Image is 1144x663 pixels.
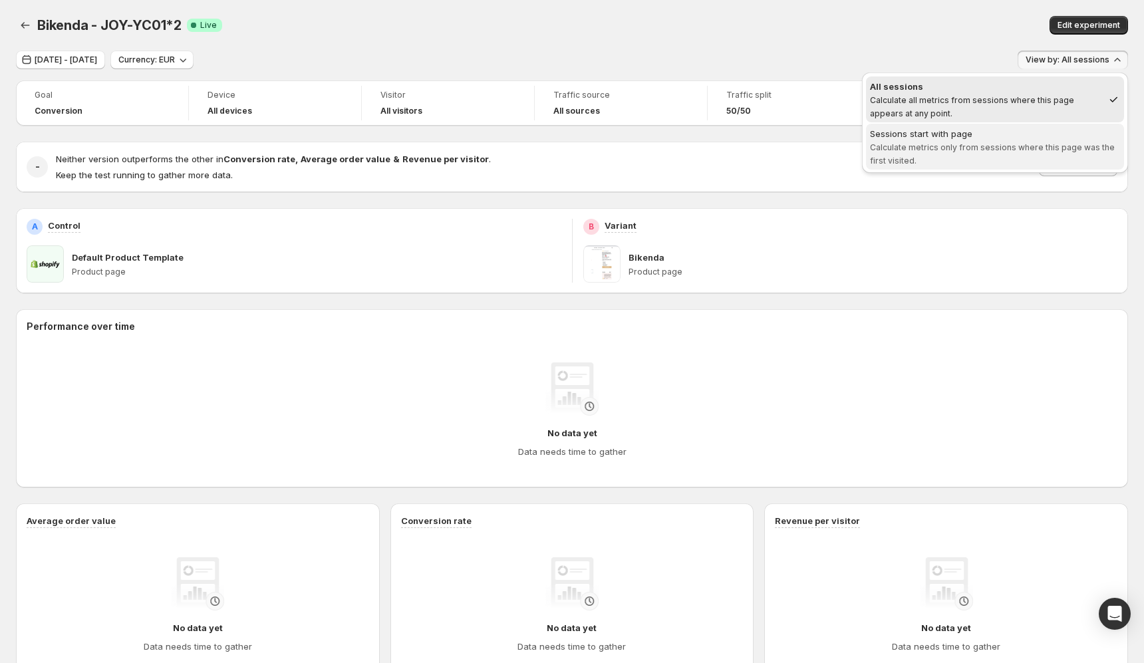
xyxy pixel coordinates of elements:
[144,640,252,653] h4: Data needs time to gather
[547,426,597,440] h4: No data yet
[173,621,223,634] h4: No data yet
[553,90,688,100] span: Traffic source
[921,621,971,634] h4: No data yet
[553,106,600,116] h4: All sources
[547,621,597,634] h4: No data yet
[301,154,390,164] strong: Average order value
[48,219,80,232] p: Control
[726,106,751,116] span: 50/50
[208,90,343,100] span: Device
[35,106,82,116] span: Conversion
[775,514,860,527] h3: Revenue per visitor
[1099,598,1131,630] div: Open Intercom Messenger
[110,51,194,69] button: Currency: EUR
[920,557,973,610] img: No data yet
[605,219,637,232] p: Variant
[517,640,626,653] h4: Data needs time to gather
[118,55,175,65] span: Currency: EUR
[1026,55,1109,65] span: View by: All sessions
[892,640,1000,653] h4: Data needs time to gather
[629,251,664,264] p: Bikenda
[380,88,515,118] a: VisitorAll visitors
[1058,20,1120,31] span: Edit experiment
[208,106,252,116] h4: All devices
[72,267,561,277] p: Product page
[870,95,1074,118] span: Calculate all metrics from sessions where this page appears at any point.
[37,17,182,33] span: Bikenda - JOY-YC01*2
[35,90,170,100] span: Goal
[545,362,599,416] img: No data yet
[589,221,594,232] h2: B
[171,557,224,610] img: No data yet
[402,154,489,164] strong: Revenue per visitor
[726,90,861,100] span: Traffic split
[583,245,621,283] img: Bikenda
[1018,51,1128,69] button: View by: All sessions
[72,251,184,264] p: Default Product Template
[35,55,97,65] span: [DATE] - [DATE]
[32,221,38,232] h2: A
[16,16,35,35] button: Back
[35,88,170,118] a: GoalConversion
[870,80,1103,93] div: All sessions
[223,154,295,164] strong: Conversion rate
[1050,16,1128,35] button: Edit experiment
[27,514,116,527] h3: Average order value
[35,160,40,174] h2: -
[380,106,422,116] h4: All visitors
[401,514,472,527] h3: Conversion rate
[295,154,298,164] strong: ,
[870,127,1120,140] div: Sessions start with page
[27,320,1117,333] h2: Performance over time
[726,88,861,118] a: Traffic split50/50
[553,88,688,118] a: Traffic sourceAll sources
[27,245,64,283] img: Default Product Template
[380,90,515,100] span: Visitor
[518,445,627,458] h4: Data needs time to gather
[393,154,400,164] strong: &
[629,267,1118,277] p: Product page
[870,142,1115,166] span: Calculate metrics only from sessions where this page was the first visited.
[56,170,233,180] span: Keep the test running to gather more data.
[200,20,217,31] span: Live
[16,51,105,69] button: [DATE] - [DATE]
[545,557,599,610] img: No data yet
[56,154,491,164] span: Neither version outperforms the other in .
[208,88,343,118] a: DeviceAll devices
